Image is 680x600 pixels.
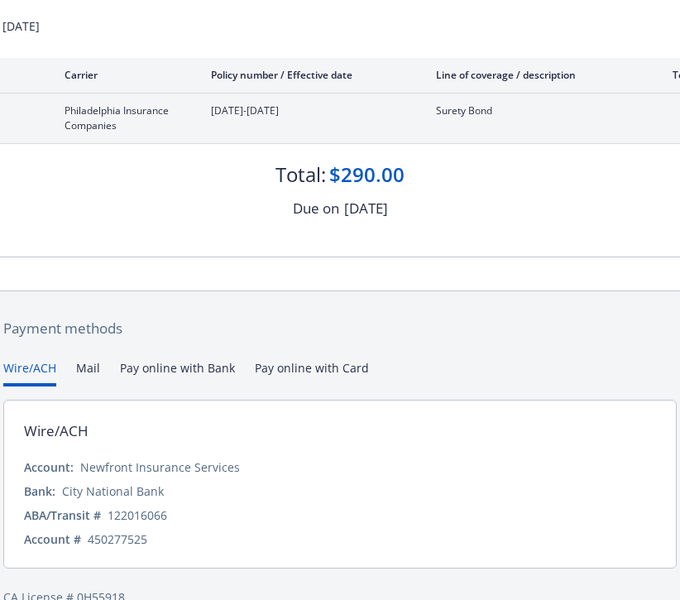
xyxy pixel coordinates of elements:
[3,318,677,339] div: Payment methods
[24,458,74,476] div: Account:
[76,359,100,386] button: Mail
[436,103,630,118] span: Surety Bond
[65,68,184,82] div: Carrier
[24,482,55,500] div: Bank:
[24,506,101,524] div: ABA/Transit #
[255,359,369,386] button: Pay online with Card
[65,103,184,133] span: Philadelphia Insurance Companies
[3,359,56,386] button: Wire/ACH
[120,359,235,386] button: Pay online with Bank
[329,161,405,189] div: $290.00
[211,103,409,118] span: [DATE]-[DATE]
[275,161,326,189] div: Total:
[211,68,409,82] div: Policy number / Effective date
[436,68,630,82] div: Line of coverage / description
[24,530,81,548] div: Account #
[80,458,240,476] div: Newfront Insurance Services
[344,198,388,219] div: [DATE]
[293,198,339,219] div: Due on
[24,420,89,442] div: Wire/ACH
[88,530,147,548] div: 450277525
[108,506,167,524] div: 122016066
[62,482,164,500] div: City National Bank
